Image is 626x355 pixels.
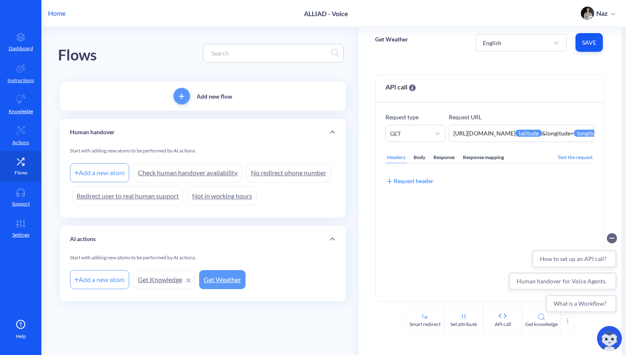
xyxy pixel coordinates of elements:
div: Get knowledge [525,321,558,328]
div: Flows [58,43,97,67]
div: Add a new atom [70,270,129,289]
input: Search [207,48,331,58]
p: Knowledge [9,108,33,115]
div: English [483,38,501,47]
span: API call [385,82,416,92]
div: AI actions [60,226,346,252]
p: Human handover [70,128,115,137]
div: Add a new atom [70,163,129,182]
a: Not in working hours [188,186,257,205]
button: Collapse conversation starters [101,5,111,15]
a: Redirect user to real human support [72,186,183,205]
p: Request type [385,113,445,121]
p: Get Weather [375,35,408,43]
div: Headers [385,152,407,163]
div: Smart redirect [409,321,441,328]
button: Save [575,33,603,52]
p: Naz [596,9,608,18]
button: Human handover for Voice Agents. [3,44,111,62]
img: copilot-icon.svg [597,326,622,351]
div: GET [390,129,401,138]
p: Home [48,8,65,18]
p: Support [12,200,30,208]
span: Save [582,39,596,47]
a: Get Weather [199,270,246,289]
p: Dashboard [9,45,33,52]
div: API call [495,321,511,328]
p: Instructions [7,77,34,84]
div: Test the request [556,152,595,163]
button: user photoNaz [577,6,619,21]
a: Get Knowledge [133,270,195,289]
div: Response [432,152,456,163]
div: Start with adding new atoms to be performed by AI actions. [70,254,336,268]
textarea: https://[DOMAIN_NAME]/v1/forecast?latitude={{latitude}}&longitude={{longitude}}&current=temperatu... [449,125,595,142]
div: Response mapping [461,152,506,163]
div: Start with adding new atoms to be performed by AI actions. [70,147,336,161]
button: add [173,88,190,104]
p: Add new flow [197,92,232,101]
button: How to set up an API call? [26,22,111,40]
p: Request URL [449,113,595,121]
div: Human handover [60,119,346,145]
span: Help [16,333,26,340]
button: What is a Workflow? [40,66,111,85]
p: Flows [14,169,27,176]
a: No redirect phone number [246,163,331,182]
div: Set attribute [450,321,477,328]
p: ALLIAD - Voice [304,10,348,17]
img: user photo [581,7,594,20]
div: Body [412,152,427,163]
div: Request header [385,176,433,186]
p: AI actions [70,235,96,244]
p: Actions [12,139,29,146]
p: Settings [12,231,29,239]
a: Check human handover availability [133,163,242,182]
